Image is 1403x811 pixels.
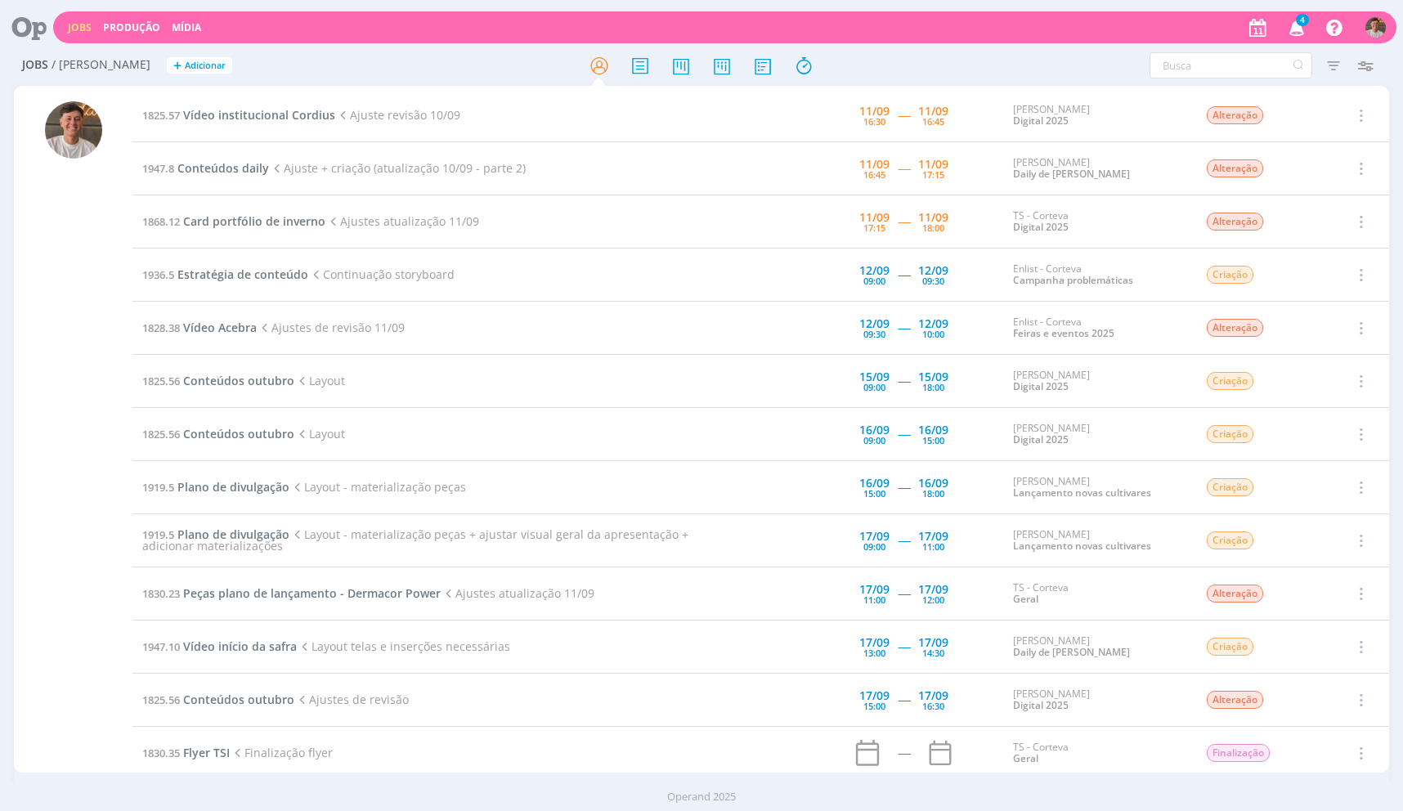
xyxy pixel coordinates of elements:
[1013,582,1181,606] div: TS - Corteva
[922,170,944,179] div: 17:15
[142,160,269,176] a: 1947.8Conteúdos daily
[294,373,345,388] span: Layout
[1013,379,1069,393] a: Digital 2025
[922,648,944,657] div: 14:30
[898,320,910,335] span: -----
[898,160,910,176] span: -----
[142,427,180,441] span: 1825.56
[859,531,890,542] div: 17/09
[1013,592,1038,606] a: Geral
[918,318,948,329] div: 12/09
[183,213,325,229] span: Card portfólio de inverno
[863,329,885,338] div: 09:30
[183,692,294,707] span: Conteúdos outubro
[918,690,948,701] div: 17/09
[142,746,180,760] span: 1830.35
[1013,432,1069,446] a: Digital 2025
[68,20,92,34] a: Jobs
[859,105,890,117] div: 11/09
[922,436,944,445] div: 15:00
[1013,326,1114,340] a: Feiras e eventos 2025
[269,160,526,176] span: Ajuste + criação (atualização 10/09 - parte 2)
[1365,17,1386,38] img: T
[1207,744,1270,762] span: Finalização
[898,479,910,495] span: -----
[918,477,948,489] div: 16/09
[922,117,944,126] div: 16:45
[1013,104,1181,128] div: [PERSON_NAME]
[230,745,333,760] span: Finalização flyer
[142,639,180,654] span: 1947.10
[142,320,180,335] span: 1828.38
[142,526,688,553] span: Layout - materialização peças + ajustar visual geral da apresentação + adicionar materializações
[859,477,890,489] div: 16/09
[898,373,910,388] span: -----
[863,223,885,232] div: 17:15
[183,745,230,760] span: Flyer TSI
[142,161,174,176] span: 1947.8
[859,371,890,383] div: 15/09
[859,265,890,276] div: 12/09
[918,584,948,595] div: 17/09
[142,267,174,282] span: 1936.5
[183,320,257,335] span: Vídeo Acebra
[1365,13,1387,42] button: T
[441,585,594,601] span: Ajustes atualização 11/09
[183,426,294,441] span: Conteúdos outubro
[898,426,910,441] span: -----
[922,223,944,232] div: 18:00
[1013,539,1151,553] a: Lançamento novas cultivares
[177,267,308,282] span: Estratégia de conteúdo
[1207,159,1263,177] span: Alteração
[922,329,944,338] div: 10:00
[918,105,948,117] div: 11/09
[167,21,206,34] button: Mídia
[142,320,257,335] a: 1828.38Vídeo Acebra
[63,21,96,34] button: Jobs
[335,107,460,123] span: Ajuste revisão 10/09
[1013,220,1069,234] a: Digital 2025
[863,117,885,126] div: 16:30
[1013,635,1181,659] div: [PERSON_NAME]
[918,424,948,436] div: 16/09
[1296,14,1309,26] span: 4
[142,108,180,123] span: 1825.57
[859,424,890,436] div: 16/09
[863,542,885,551] div: 09:00
[172,20,201,34] a: Mídia
[183,107,335,123] span: Vídeo institucional Cordius
[142,527,174,542] span: 1919.5
[1207,585,1263,603] span: Alteração
[185,60,226,71] span: Adicionar
[52,58,150,72] span: / [PERSON_NAME]
[1013,476,1181,500] div: [PERSON_NAME]
[859,690,890,701] div: 17/09
[898,532,910,548] span: -----
[142,214,180,229] span: 1868.12
[1013,316,1181,340] div: Enlist - Corteva
[257,320,405,335] span: Ajustes de revisão 11/09
[142,638,297,654] a: 1947.10Vídeo início da safra
[863,701,885,710] div: 15:00
[1013,529,1181,553] div: [PERSON_NAME]
[1207,319,1263,337] span: Alteração
[98,21,165,34] button: Produção
[898,638,910,654] span: -----
[1013,688,1181,712] div: [PERSON_NAME]
[1013,751,1038,765] a: Geral
[142,479,289,495] a: 1919.5Plano de divulgação
[1150,52,1312,78] input: Busca
[142,373,294,388] a: 1825.56Conteúdos outubro
[922,595,944,604] div: 12:00
[173,57,182,74] span: +
[863,170,885,179] div: 16:45
[898,107,910,123] span: -----
[859,584,890,595] div: 17/09
[22,58,48,72] span: Jobs
[918,371,948,383] div: 15/09
[1013,698,1069,712] a: Digital 2025
[142,426,294,441] a: 1825.56Conteúdos outubro
[918,159,948,170] div: 11/09
[1279,13,1312,43] button: 4
[1207,638,1253,656] span: Criação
